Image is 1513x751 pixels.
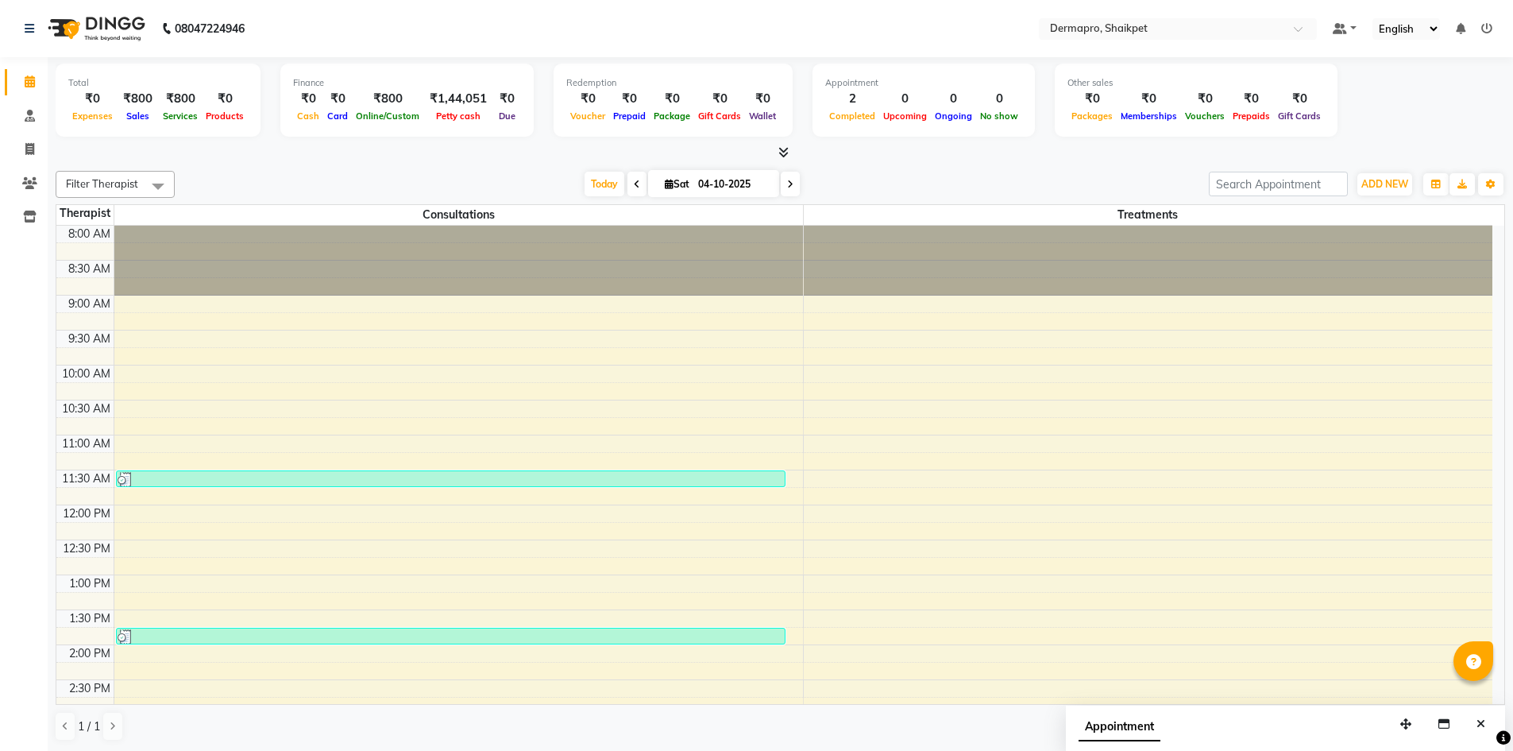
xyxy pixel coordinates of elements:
[66,575,114,592] div: 1:00 PM
[293,90,323,108] div: ₹0
[323,110,352,122] span: Card
[65,331,114,347] div: 9:30 AM
[65,296,114,312] div: 9:00 AM
[66,177,138,190] span: Filter Therapist
[68,90,117,108] div: ₹0
[1229,110,1274,122] span: Prepaids
[68,110,117,122] span: Expenses
[650,90,694,108] div: ₹0
[931,110,976,122] span: Ongoing
[609,110,650,122] span: Prepaid
[566,110,609,122] span: Voucher
[931,90,976,108] div: 0
[432,110,484,122] span: Petty cash
[879,90,931,108] div: 0
[879,110,931,122] span: Upcoming
[65,226,114,242] div: 8:00 AM
[1181,110,1229,122] span: Vouchers
[566,90,609,108] div: ₹0
[609,90,650,108] div: ₹0
[202,90,248,108] div: ₹0
[59,436,114,452] div: 11:00 AM
[1079,713,1160,741] span: Appointment
[693,172,773,196] input: 2025-10-04
[495,110,519,122] span: Due
[976,90,1022,108] div: 0
[585,172,624,196] span: Today
[1361,178,1408,190] span: ADD NEW
[41,6,149,51] img: logo
[1117,110,1181,122] span: Memberships
[66,610,114,627] div: 1:30 PM
[78,718,100,735] span: 1 / 1
[117,629,785,644] div: [PERSON_NAME], TK02, 01:45 PM-02:00 PM, FIRST CONSULTATION
[804,205,1493,225] span: Treatments
[745,110,780,122] span: Wallet
[293,76,521,90] div: Finance
[117,90,159,108] div: ₹800
[60,540,114,557] div: 12:30 PM
[650,110,694,122] span: Package
[323,90,352,108] div: ₹0
[1274,110,1325,122] span: Gift Cards
[825,90,879,108] div: 2
[661,178,693,190] span: Sat
[202,110,248,122] span: Products
[1209,172,1348,196] input: Search Appointment
[122,110,153,122] span: Sales
[159,90,202,108] div: ₹800
[352,90,423,108] div: ₹800
[175,6,245,51] b: 08047224946
[1357,173,1412,195] button: ADD NEW
[68,76,248,90] div: Total
[1117,90,1181,108] div: ₹0
[493,90,521,108] div: ₹0
[423,90,493,108] div: ₹1,44,051
[66,680,114,697] div: 2:30 PM
[56,205,114,222] div: Therapist
[1446,687,1497,735] iframe: chat widget
[1067,110,1117,122] span: Packages
[60,505,114,522] div: 12:00 PM
[1229,90,1274,108] div: ₹0
[293,110,323,122] span: Cash
[114,205,803,225] span: Consultations
[694,90,745,108] div: ₹0
[1067,90,1117,108] div: ₹0
[825,76,1022,90] div: Appointment
[976,110,1022,122] span: No show
[66,645,114,662] div: 2:00 PM
[352,110,423,122] span: Online/Custom
[159,110,202,122] span: Services
[59,366,114,382] div: 10:00 AM
[1274,90,1325,108] div: ₹0
[59,401,114,417] div: 10:30 AM
[65,261,114,277] div: 8:30 AM
[117,471,785,486] div: Archana, TK01, 11:30 AM-11:45 AM, FREE FOLLOW-UP CONSULTATION
[825,110,879,122] span: Completed
[694,110,745,122] span: Gift Cards
[1181,90,1229,108] div: ₹0
[59,470,114,487] div: 11:30 AM
[745,90,780,108] div: ₹0
[1067,76,1325,90] div: Other sales
[566,76,780,90] div: Redemption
